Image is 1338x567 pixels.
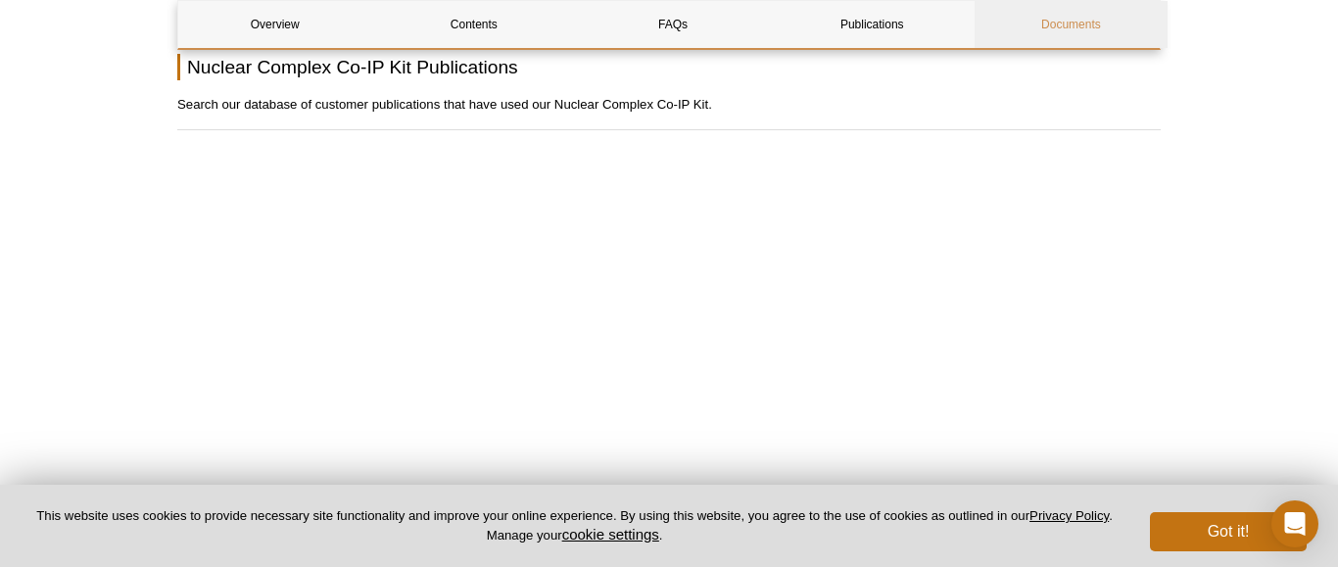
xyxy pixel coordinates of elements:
[776,1,969,48] a: Publications
[31,507,1118,544] p: This website uses cookies to provide necessary site functionality and improve your online experie...
[1150,512,1307,551] button: Got it!
[1029,508,1109,523] a: Privacy Policy
[1271,500,1318,547] div: Open Intercom Messenger
[576,1,769,48] a: FAQs
[562,526,659,543] button: cookie settings
[178,1,371,48] a: Overview
[377,1,570,48] a: Contents
[177,54,1161,80] h2: Nuclear Complex Co-IP Kit Publications
[177,95,1161,115] p: Search our database of customer publications that have used our Nuclear Complex Co-IP Kit.
[975,1,1168,48] a: Documents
